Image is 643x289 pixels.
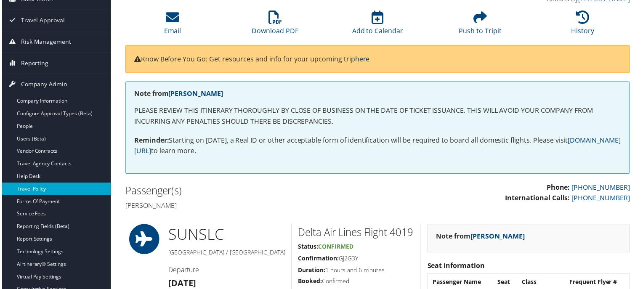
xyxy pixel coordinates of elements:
a: Email [163,16,180,36]
h2: Delta Air Lines Flight 4019 [298,227,415,241]
strong: Confirmation: [298,256,339,264]
span: Reporting [19,53,47,74]
a: [PHONE_NUMBER] [573,184,632,193]
span: Company Admin [19,74,66,95]
h1: SUN SLC [167,225,285,247]
strong: Seat Information [428,262,486,272]
strong: International Calls: [506,194,571,204]
span: Risk Management [19,32,69,53]
a: Add to Calendar [352,16,404,36]
strong: Phone: [548,184,571,193]
h5: [GEOGRAPHIC_DATA] / [GEOGRAPHIC_DATA] [167,250,285,258]
a: [PHONE_NUMBER] [573,194,632,204]
span: Confirmed [318,244,353,252]
h2: Passenger(s) [124,185,372,199]
p: Know Before You Go: Get resources and info for your upcoming trip [133,54,623,65]
h4: Departure [167,267,285,276]
p: PLEASE REVIEW THIS ITINERARY THOROUGHLY BY CLOSE OF BUSINESS ON THE DATE OF TICKET ISSUANCE. THIS... [133,106,623,127]
strong: Note from [437,233,526,242]
p: Starting on [DATE], a Real ID or other acceptable form of identification will be required to boar... [133,136,623,157]
strong: Booked: [298,279,322,287]
h4: [PERSON_NAME] [124,202,372,211]
a: [PERSON_NAME] [471,233,526,242]
a: [PERSON_NAME] [167,90,222,99]
a: Push to Tripit [460,16,502,36]
span: Travel Approval [19,10,63,31]
h5: GJ2G3Y [298,256,415,264]
h5: 1 hours and 6 minutes [298,268,415,276]
strong: Note from [133,90,222,99]
strong: Status: [298,244,318,252]
h5: Confirmed [298,279,415,287]
a: [DOMAIN_NAME][URL] [133,136,622,156]
a: Download PDF [251,16,298,36]
a: History [573,16,596,36]
strong: Reminder: [133,136,168,146]
strong: Duration: [298,268,325,276]
a: here [355,55,370,64]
